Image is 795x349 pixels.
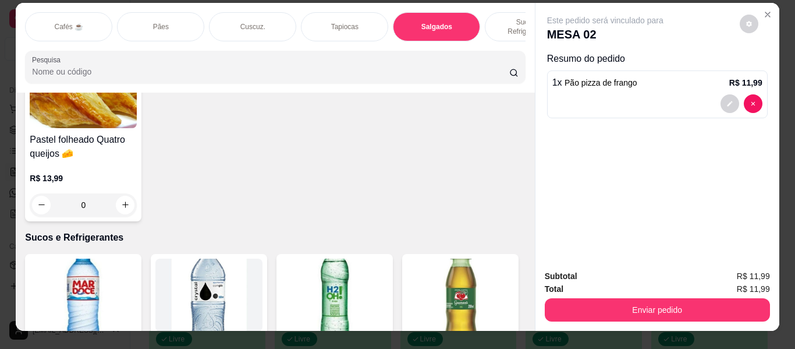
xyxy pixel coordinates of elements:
[331,22,359,31] p: Tapiocas
[240,22,265,31] p: Cuscuz.
[30,259,137,332] img: product-image
[729,77,762,89] p: R$ 11,99
[495,17,562,36] p: Sucos e Refrigerantes
[116,196,134,214] button: increase-product-quantity
[281,259,388,332] img: product-image
[552,76,637,90] p: 1 x
[547,15,663,26] p: Este pedido será vinculado para
[32,196,51,214] button: decrease-product-quantity
[758,5,777,24] button: Close
[155,259,262,332] img: product-image
[740,15,758,33] button: decrease-product-quantity
[54,22,83,31] p: Cafés ☕
[407,259,514,332] img: product-image
[565,78,637,87] span: Pão pizza de frango
[547,52,768,66] p: Resumo do pedido
[153,22,169,31] p: Pães
[32,55,65,65] label: Pesquisa
[30,172,137,184] p: R$ 13,99
[547,26,663,43] p: MESA 02
[737,270,770,283] span: R$ 11,99
[545,272,577,281] strong: Subtotal
[421,22,452,31] p: Salgados
[744,94,762,113] button: decrease-product-quantity
[32,66,509,77] input: Pesquisa
[25,231,525,245] p: Sucos e Refrigerantes
[545,298,770,322] button: Enviar pedido
[721,94,739,113] button: decrease-product-quantity
[30,133,137,161] h4: Pastel folheado Quatro queijos 🧀
[545,284,563,294] strong: Total
[737,283,770,295] span: R$ 11,99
